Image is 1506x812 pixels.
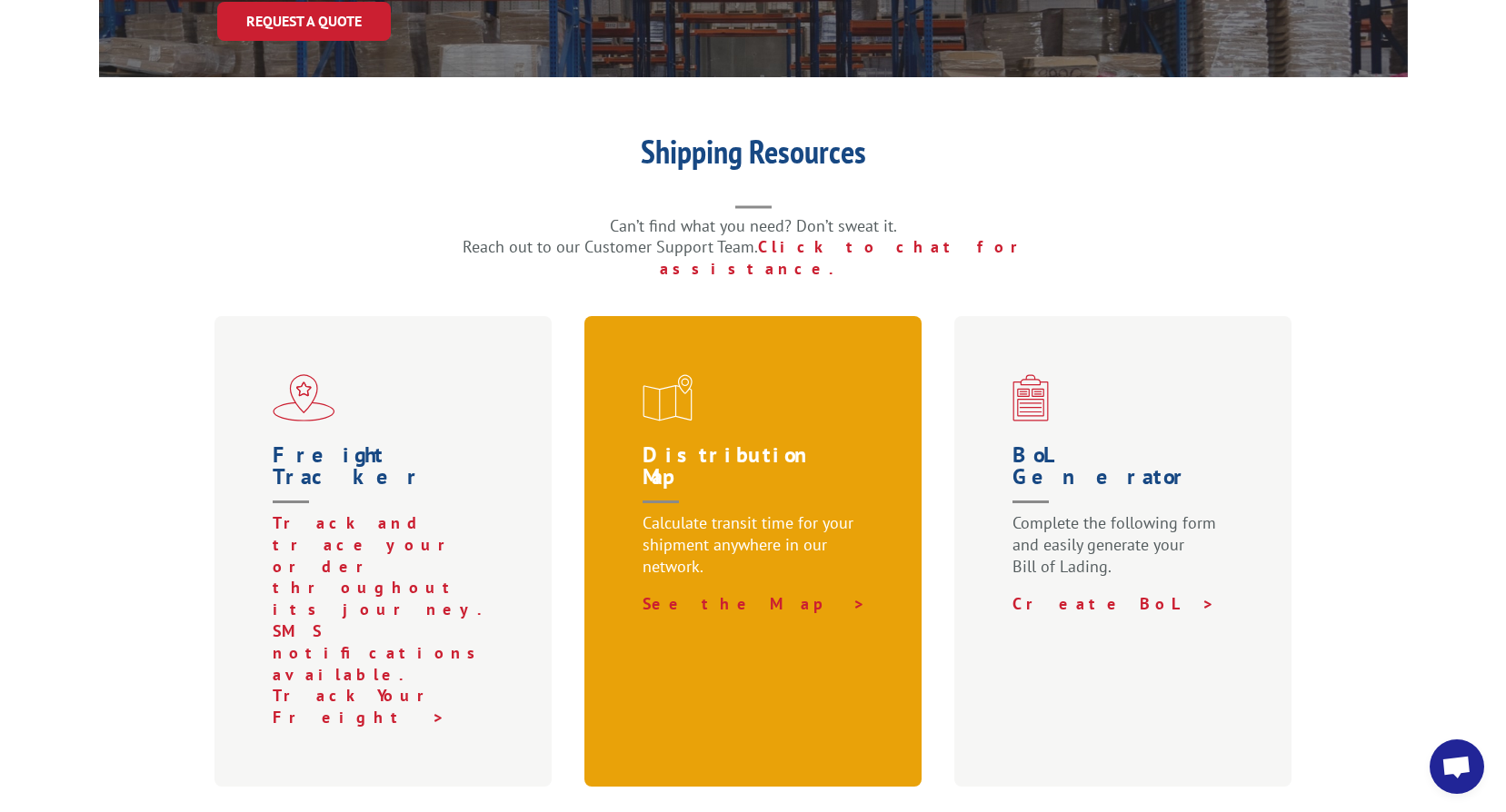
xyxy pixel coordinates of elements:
[1012,374,1049,421] img: xgs-icon-bo-l-generator-red
[643,593,866,614] a: See the Map >
[1012,444,1242,512] h1: BoL Generator
[273,685,450,728] a: Track Your Freight >
[643,374,693,421] img: xgs-icon-distribution-map-red
[273,444,502,685] a: Freight Tracker Track and trace your order throughout its journey. SMS notifications available.
[1012,593,1215,614] a: Create BoL >
[273,444,502,512] h1: Freight Tracker
[643,444,872,512] h1: Distribution Map
[1012,512,1242,593] p: Complete the following form and easily generate your Bill of Lading.
[273,512,502,685] p: Track and trace your order throughout its journey. SMS notifications available.
[273,374,335,421] img: xgs-icon-flagship-distribution-model-red
[1430,739,1484,794] div: Open chat
[390,135,1117,177] h1: Shipping Resources
[217,2,391,41] a: Request a Quote
[660,236,1043,279] a: Click to chat for assistance.
[390,215,1117,280] p: Can’t find what you need? Don’t sweat it. Reach out to our Customer Support Team.
[643,512,872,593] p: Calculate transit time for your shipment anywhere in our network.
